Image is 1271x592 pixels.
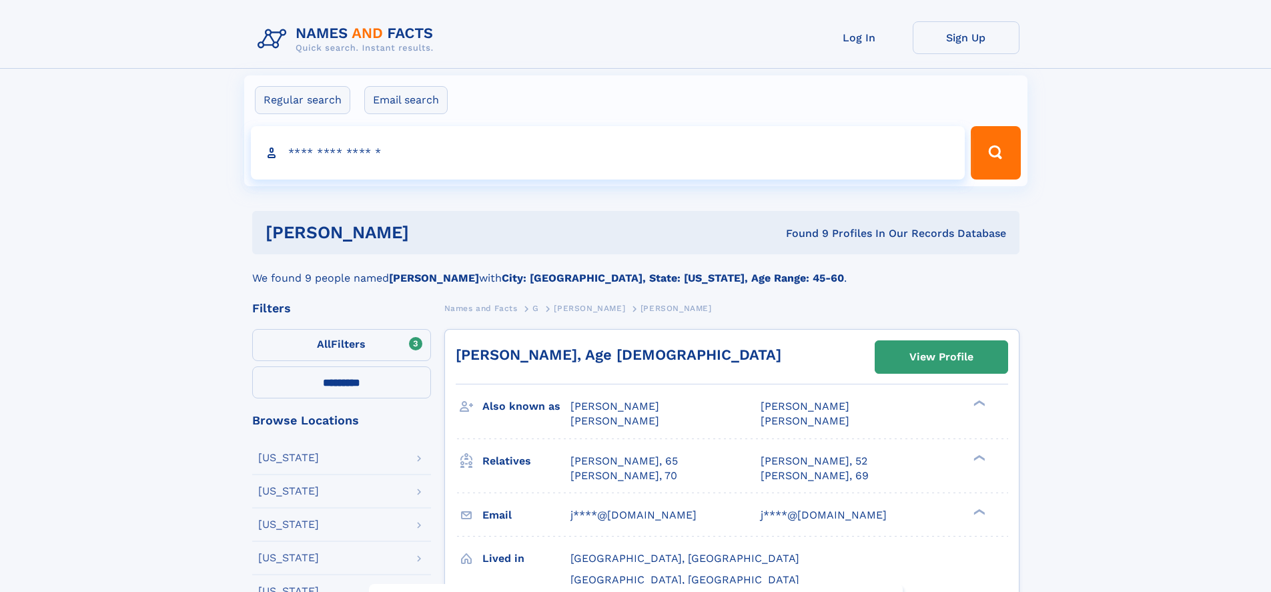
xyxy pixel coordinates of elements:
[252,414,431,426] div: Browse Locations
[258,453,319,463] div: [US_STATE]
[761,400,849,412] span: [PERSON_NAME]
[761,454,867,469] a: [PERSON_NAME], 52
[971,126,1020,180] button: Search Button
[532,300,539,316] a: G
[641,304,712,313] span: [PERSON_NAME]
[258,486,319,497] div: [US_STATE]
[252,254,1019,286] div: We found 9 people named with .
[875,341,1007,373] a: View Profile
[482,547,570,570] h3: Lived in
[909,342,973,372] div: View Profile
[317,338,331,350] span: All
[570,469,677,483] a: [PERSON_NAME], 70
[570,400,659,412] span: [PERSON_NAME]
[364,86,448,114] label: Email search
[258,553,319,563] div: [US_STATE]
[389,272,479,284] b: [PERSON_NAME]
[251,126,965,180] input: search input
[570,573,799,586] span: [GEOGRAPHIC_DATA], [GEOGRAPHIC_DATA]
[482,450,570,473] h3: Relatives
[970,399,986,408] div: ❯
[970,453,986,462] div: ❯
[502,272,844,284] b: City: [GEOGRAPHIC_DATA], State: [US_STATE], Age Range: 45-60
[761,414,849,427] span: [PERSON_NAME]
[913,21,1019,54] a: Sign Up
[444,300,518,316] a: Names and Facts
[482,395,570,418] h3: Also known as
[597,226,1006,241] div: Found 9 Profiles In Our Records Database
[570,552,799,565] span: [GEOGRAPHIC_DATA], [GEOGRAPHIC_DATA]
[806,21,913,54] a: Log In
[252,21,444,57] img: Logo Names and Facts
[252,329,431,361] label: Filters
[456,346,781,363] a: [PERSON_NAME], Age [DEMOGRAPHIC_DATA]
[570,454,678,469] a: [PERSON_NAME], 65
[252,302,431,314] div: Filters
[255,86,350,114] label: Regular search
[970,507,986,516] div: ❯
[761,469,869,483] a: [PERSON_NAME], 69
[266,224,598,241] h1: [PERSON_NAME]
[482,504,570,527] h3: Email
[570,414,659,427] span: [PERSON_NAME]
[554,300,625,316] a: [PERSON_NAME]
[258,519,319,530] div: [US_STATE]
[554,304,625,313] span: [PERSON_NAME]
[532,304,539,313] span: G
